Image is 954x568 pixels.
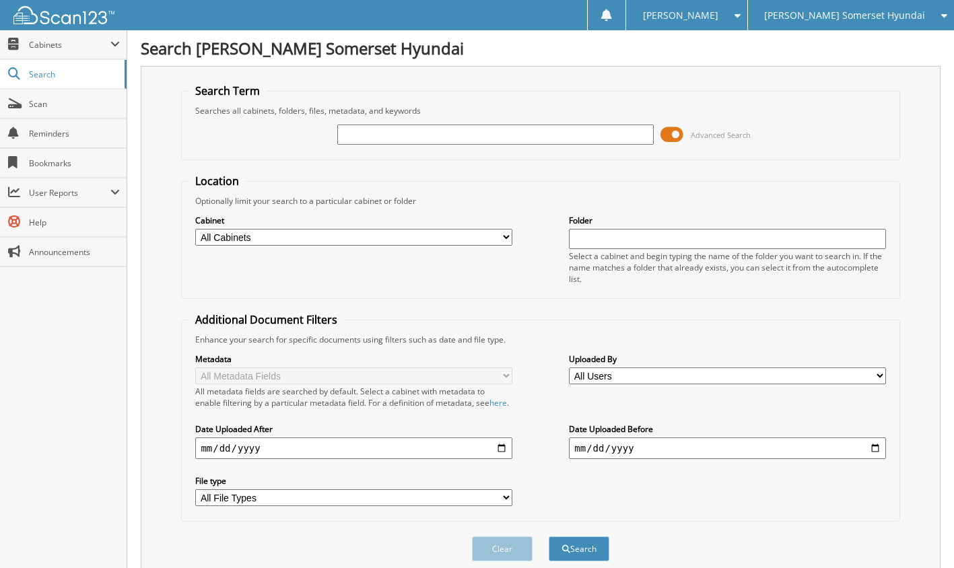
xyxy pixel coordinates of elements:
[691,130,751,140] span: Advanced Search
[189,334,892,345] div: Enhance your search for specific documents using filters such as date and file type.
[189,105,892,116] div: Searches all cabinets, folders, files, metadata, and keywords
[29,98,120,110] span: Scan
[29,39,110,50] span: Cabinets
[189,83,267,98] legend: Search Term
[569,437,885,459] input: end
[195,437,512,459] input: start
[489,397,507,409] a: here
[195,215,512,226] label: Cabinet
[29,157,120,169] span: Bookmarks
[195,353,512,365] label: Metadata
[29,128,120,139] span: Reminders
[195,386,512,409] div: All metadata fields are searched by default. Select a cabinet with metadata to enable filtering b...
[141,37,941,59] h1: Search [PERSON_NAME] Somerset Hyundai
[29,69,118,80] span: Search
[195,423,512,435] label: Date Uploaded After
[189,174,246,188] legend: Location
[29,187,110,199] span: User Reports
[29,246,120,258] span: Announcements
[569,353,885,365] label: Uploaded By
[549,536,609,561] button: Search
[643,11,718,20] span: [PERSON_NAME]
[29,217,120,228] span: Help
[195,475,512,487] label: File type
[569,423,885,435] label: Date Uploaded Before
[13,6,114,24] img: scan123-logo-white.svg
[189,312,344,327] legend: Additional Document Filters
[569,250,885,285] div: Select a cabinet and begin typing the name of the folder you want to search in. If the name match...
[569,215,885,226] label: Folder
[189,195,892,207] div: Optionally limit your search to a particular cabinet or folder
[764,11,925,20] span: [PERSON_NAME] Somerset Hyundai
[472,536,533,561] button: Clear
